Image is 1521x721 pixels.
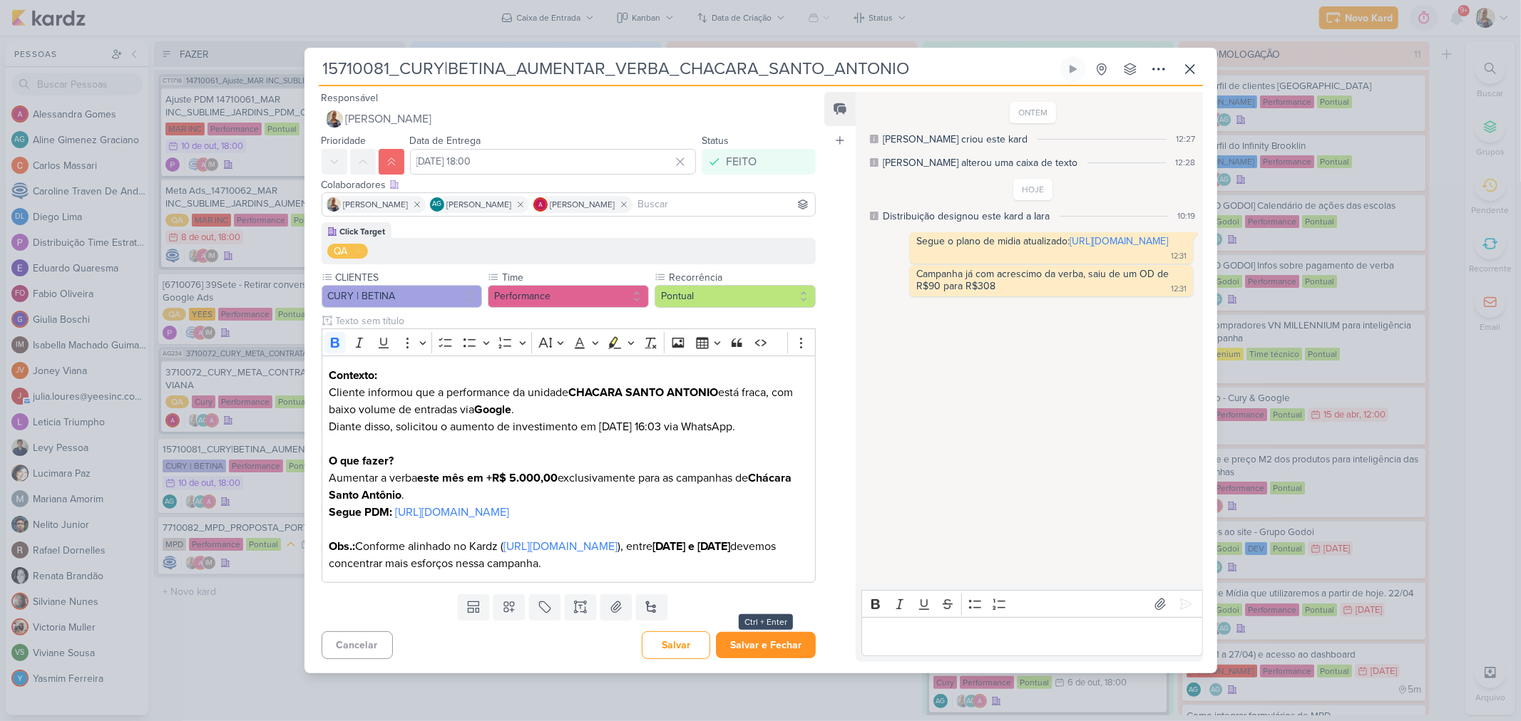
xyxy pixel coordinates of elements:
[346,110,432,128] span: [PERSON_NAME]
[916,235,1168,247] div: Segue o plano de midia atualizado:
[322,106,816,132] button: [PERSON_NAME]
[329,384,808,470] p: Cliente informou que a performance da unidade está fraca, com baixo volume de entradas via . Dian...
[417,471,558,485] strong: este mês em +R$ 5.000,00
[329,470,808,572] p: Aumentar a verba exclusivamente para as campanhas de . Conforme alinhado no Kardz ( ), entre deve...
[322,177,816,192] div: Colaboradores
[1177,133,1196,145] div: 12:27
[329,471,792,502] strong: Chácara Santo Antônio
[488,285,649,308] button: Performance
[322,92,379,104] label: Responsável
[329,368,377,383] strong: Contexto:
[1172,251,1187,262] div: 12:31
[861,617,1202,656] div: Editor editing area: main
[726,153,757,170] div: FEITO
[322,285,483,308] button: CURY | BETINA
[334,270,483,285] label: CLIENTES
[327,197,341,212] img: Iara Santos
[410,149,697,175] input: Select a date
[319,56,1057,82] input: Kard Sem Título
[550,198,615,211] span: [PERSON_NAME]
[870,135,879,143] div: Este log é visível à todos no kard
[432,201,441,208] p: AG
[503,539,618,554] a: [URL][DOMAIN_NAME]
[447,198,512,211] span: [PERSON_NAME]
[395,505,509,519] a: [URL][DOMAIN_NAME]
[474,403,511,417] strong: Google
[326,110,343,128] img: Iara Santos
[322,356,816,583] div: Editor editing area: main
[344,198,409,211] span: [PERSON_NAME]
[702,149,816,175] button: FEITO
[916,268,1172,292] div: Campanha já com acrescimo da verba, saiu de um OD de R$90 para R$308
[322,631,393,659] button: Cancelar
[870,158,879,167] div: Este log é visível à todos no kard
[430,197,444,212] div: Aline Gimenez Graciano
[329,539,355,554] strong: Obs.:
[883,132,1028,147] div: Aline criou este kard
[870,212,879,220] div: Este log é visível à todos no kard
[861,590,1202,618] div: Editor toolbar
[642,631,710,659] button: Salvar
[652,539,730,554] strong: [DATE] e [DATE]
[1176,156,1196,169] div: 12:28
[322,328,816,356] div: Editor toolbar
[322,135,367,147] label: Prioridade
[1172,284,1187,295] div: 12:31
[533,197,548,212] img: Alessandra Gomes
[1070,235,1168,247] a: [URL][DOMAIN_NAME]
[883,155,1077,170] div: Aline alterou uma caixa de texto
[702,135,729,147] label: Status
[739,614,793,630] div: Ctrl + Enter
[883,209,1050,224] div: Distribuição designou este kard a Iara
[1178,209,1196,222] div: 10:19
[333,313,816,328] input: Texto sem título
[340,225,386,238] div: Click Target
[655,285,816,308] button: Pontual
[501,270,649,285] label: Time
[568,385,718,400] strong: CHACARA SANTO ANTONIO
[716,632,816,658] button: Salvar e Fechar
[1067,63,1079,75] div: Ligar relógio
[329,454,394,468] strong: O que fazer?
[635,196,813,213] input: Buscar
[667,270,816,285] label: Recorrência
[329,505,392,519] strong: Segue PDM:
[410,135,481,147] label: Data de Entrega
[334,244,348,259] div: QA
